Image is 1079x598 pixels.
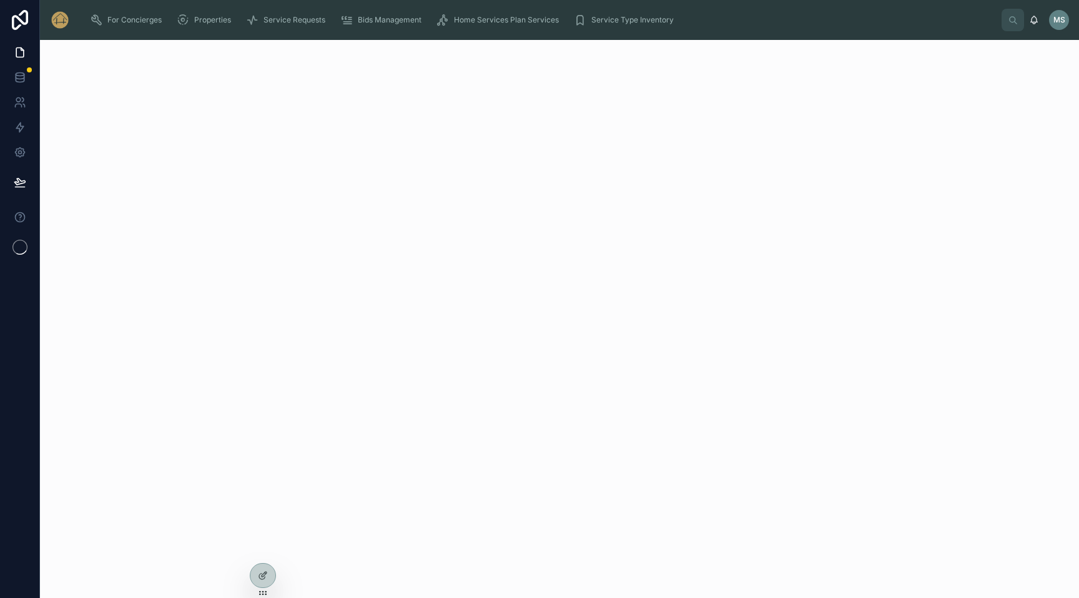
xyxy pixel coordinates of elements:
[570,9,682,31] a: Service Type Inventory
[107,15,162,25] span: For Concierges
[86,9,170,31] a: For Concierges
[337,9,430,31] a: Bids Management
[194,15,231,25] span: Properties
[1053,15,1065,25] span: MS
[264,15,325,25] span: Service Requests
[433,9,568,31] a: Home Services Plan Services
[242,9,334,31] a: Service Requests
[358,15,421,25] span: Bids Management
[591,15,674,25] span: Service Type Inventory
[454,15,559,25] span: Home Services Plan Services
[173,9,240,31] a: Properties
[50,10,70,30] img: App logo
[80,6,1002,34] div: scrollable content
